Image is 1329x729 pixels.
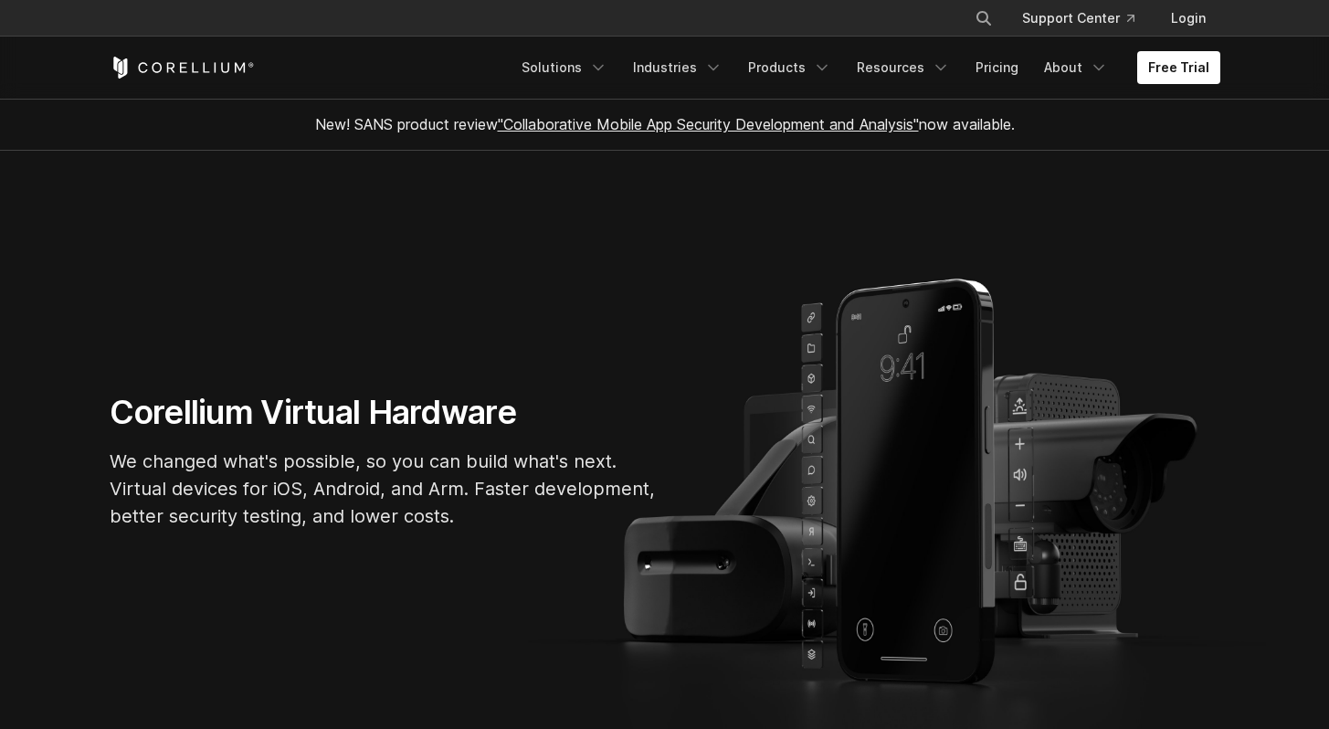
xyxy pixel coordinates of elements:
[737,51,842,84] a: Products
[1137,51,1220,84] a: Free Trial
[498,115,919,133] a: "Collaborative Mobile App Security Development and Analysis"
[1007,2,1149,35] a: Support Center
[846,51,961,84] a: Resources
[511,51,618,84] a: Solutions
[1156,2,1220,35] a: Login
[110,448,658,530] p: We changed what's possible, so you can build what's next. Virtual devices for iOS, Android, and A...
[1033,51,1119,84] a: About
[511,51,1220,84] div: Navigation Menu
[965,51,1029,84] a: Pricing
[110,392,658,433] h1: Corellium Virtual Hardware
[967,2,1000,35] button: Search
[315,115,1015,133] span: New! SANS product review now available.
[110,57,255,79] a: Corellium Home
[953,2,1220,35] div: Navigation Menu
[622,51,733,84] a: Industries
